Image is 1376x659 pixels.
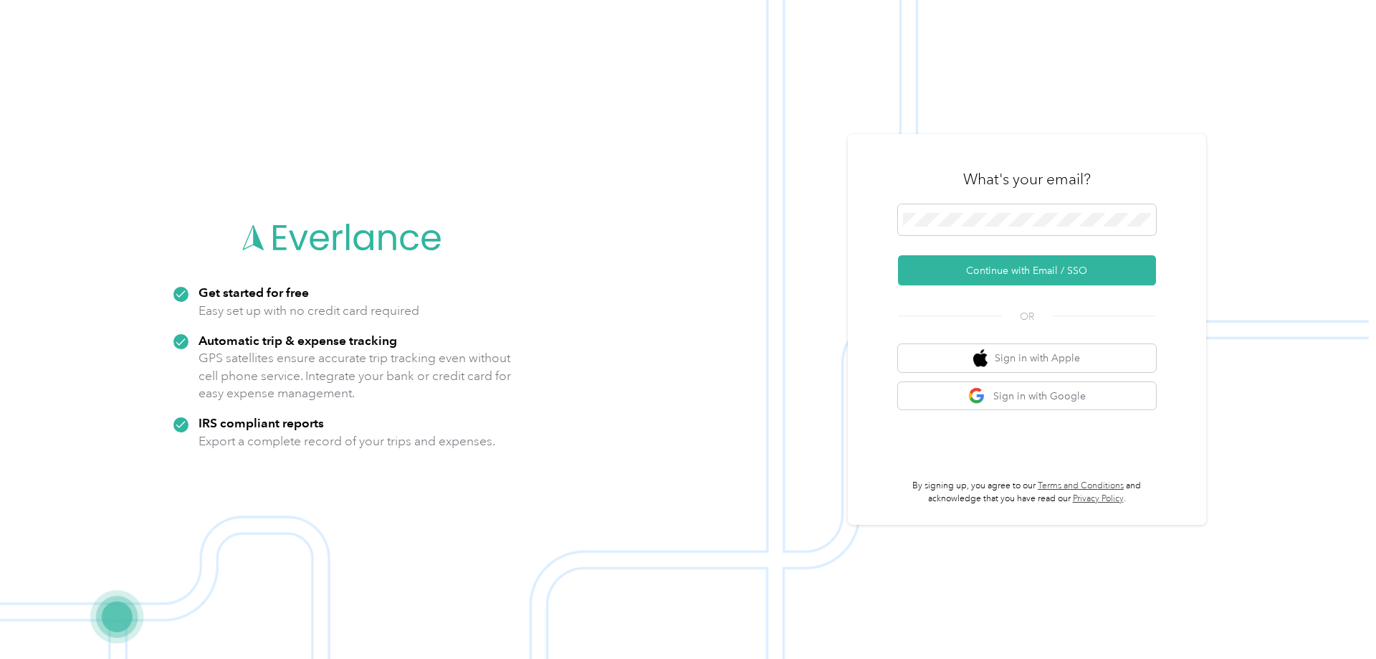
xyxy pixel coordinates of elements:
[1002,309,1052,324] span: OR
[199,415,324,430] strong: IRS compliant reports
[199,349,512,402] p: GPS satellites ensure accurate trip tracking even without cell phone service. Integrate your bank...
[898,344,1156,372] button: apple logoSign in with Apple
[898,255,1156,285] button: Continue with Email / SSO
[898,480,1156,505] p: By signing up, you agree to our and acknowledge that you have read our .
[973,349,988,367] img: apple logo
[963,169,1091,189] h3: What's your email?
[199,285,309,300] strong: Get started for free
[199,302,419,320] p: Easy set up with no credit card required
[199,432,495,450] p: Export a complete record of your trips and expenses.
[1073,493,1124,504] a: Privacy Policy
[199,333,397,348] strong: Automatic trip & expense tracking
[968,387,986,405] img: google logo
[1038,480,1124,491] a: Terms and Conditions
[1296,579,1376,659] iframe: Everlance-gr Chat Button Frame
[898,382,1156,410] button: google logoSign in with Google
